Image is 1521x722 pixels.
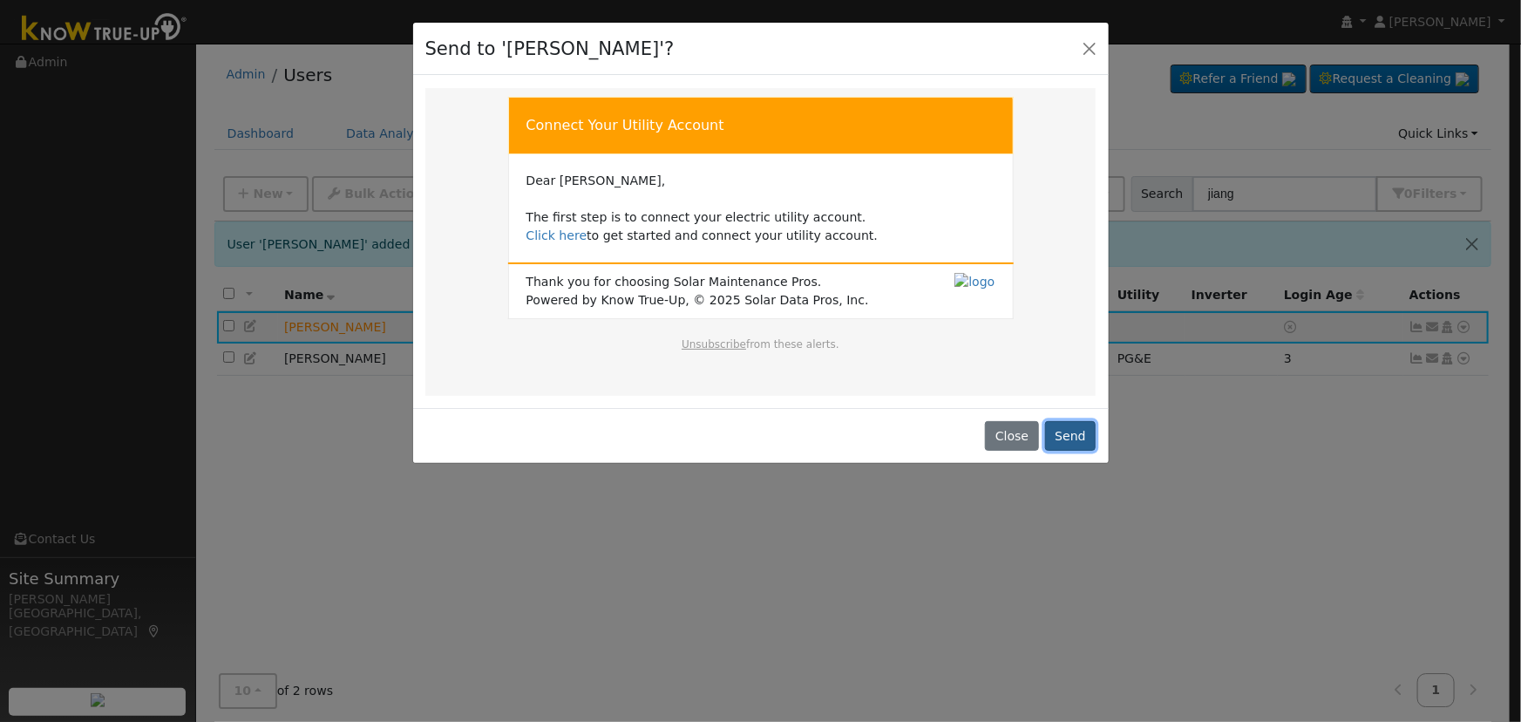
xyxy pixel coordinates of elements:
[1045,421,1097,451] button: Send
[985,421,1038,451] button: Close
[682,338,746,351] a: Unsubscribe
[526,337,996,370] td: from these alerts.
[526,273,869,310] span: Thank you for choosing Solar Maintenance Pros. Powered by Know True-Up, © 2025 Solar Data Pros, Inc.
[954,273,995,291] img: logo
[1077,36,1102,60] button: Close
[526,228,587,242] a: Click here
[508,97,1013,153] td: Connect Your Utility Account
[425,35,675,63] h4: Send to '[PERSON_NAME]'?
[526,172,995,245] td: Dear [PERSON_NAME], The first step is to connect your electric utility account. to get started an...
